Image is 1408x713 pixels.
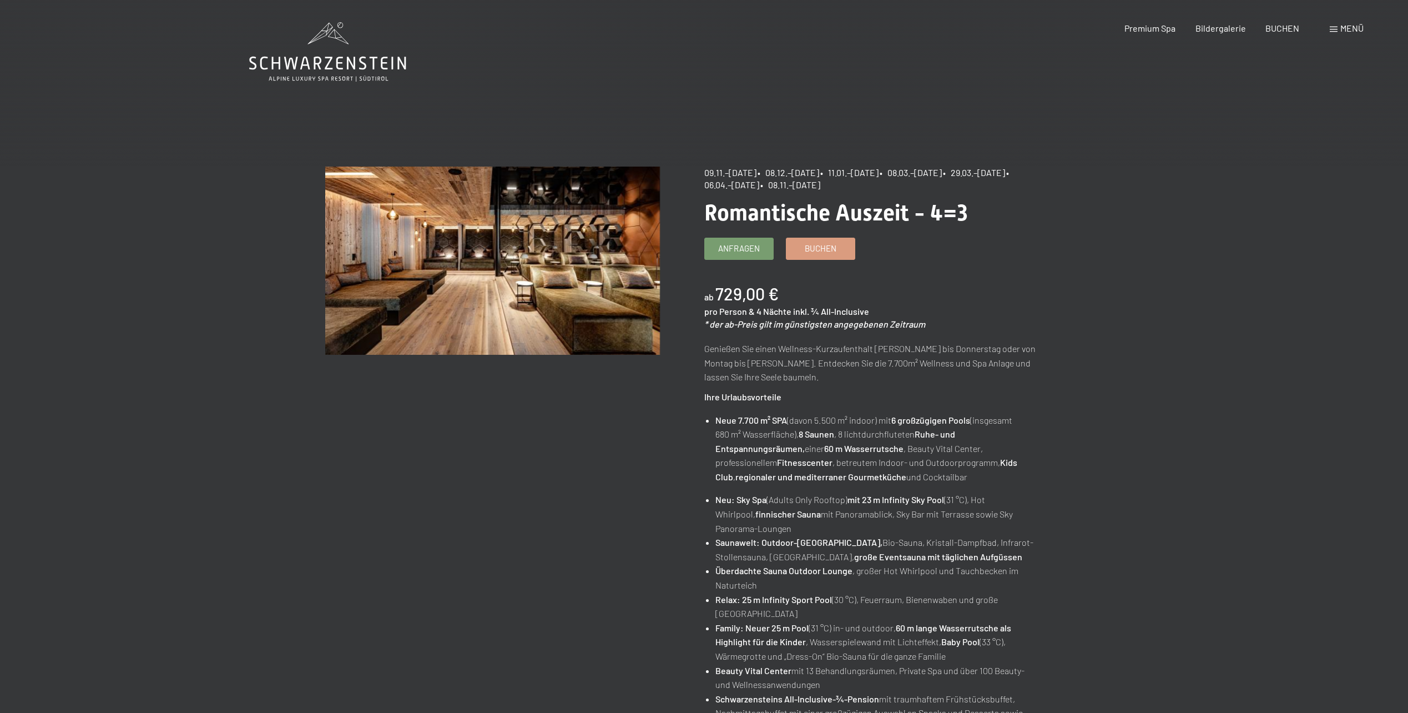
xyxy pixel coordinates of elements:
span: • 08.03.–[DATE] [880,167,942,178]
a: Bildergalerie [1195,23,1246,33]
li: (davon 5.500 m² indoor) mit (insgesamt 680 m² Wasserfläche), , 8 lichtdurchfluteten einer , Beaut... [715,413,1038,484]
span: 09.11.–[DATE] [704,167,756,178]
a: BUCHEN [1265,23,1299,33]
li: , großer Hot Whirlpool und Tauchbecken im Naturteich [715,564,1038,592]
strong: Schwarzensteins All-Inclusive-¾-Pension [715,694,879,704]
li: mit 13 Behandlungsräumen, Private Spa und über 100 Beauty- und Wellnessanwendungen [715,664,1038,692]
strong: Kids Club [715,457,1017,482]
strong: Beauty Vital Center [715,665,791,676]
strong: Neu: Sky Spa [715,494,766,505]
strong: 6 großzügigen Pools [891,415,970,425]
span: Buchen [805,243,836,254]
li: (31 °C) in- und outdoor, , Wasserspielewand mit Lichteffekt, (33 °C), Wärmegrotte und „Dress-On“ ... [715,621,1038,664]
li: (30 °C), Feuerraum, Bienenwaben und große [GEOGRAPHIC_DATA] [715,593,1038,621]
span: 4 Nächte [756,306,791,317]
strong: Überdachte Sauna Outdoor Lounge [715,565,852,576]
li: (Adults Only Rooftop) (31 °C), Hot Whirlpool, mit Panoramablick, Sky Bar mit Terrasse sowie Sky P... [715,493,1038,535]
span: inkl. ¾ All-Inclusive [793,306,869,317]
strong: Ruhe- und Entspannungsräumen, [715,429,955,454]
a: Premium Spa [1124,23,1175,33]
span: • 11.01.–[DATE] [820,167,879,178]
a: Buchen [786,238,855,259]
span: Menü [1340,23,1364,33]
span: • 29.03.–[DATE] [943,167,1005,178]
b: 729,00 € [715,284,779,304]
strong: finnischer Sauna [755,509,821,519]
span: • 08.12.–[DATE] [758,167,819,178]
span: ab [704,292,714,302]
strong: große Eventsauna mit täglichen Aufgüssen [854,551,1022,562]
em: * der ab-Preis gilt im günstigsten angegebenen Zeitraum [704,319,925,329]
strong: Fitnesscenter [777,457,832,468]
p: Genießen Sie einen Wellness-Kurzaufenthalt [PERSON_NAME] bis Donnerstag oder von Montag bis [PERS... [704,342,1039,384]
strong: Ihre Urlaubsvorteile [704,391,781,402]
a: Anfragen [705,238,773,259]
li: Bio-Sauna, Kristall-Dampfbad, Infrarot-Stollensauna, [GEOGRAPHIC_DATA], [715,535,1038,564]
strong: 8 Saunen [799,429,834,439]
span: pro Person & [704,306,755,317]
strong: mit 23 m Infinity Sky Pool [847,494,944,505]
strong: Family: Neuer 25 m Pool [715,622,809,633]
strong: Relax: 25 m Infinity Sport Pool [715,594,832,605]
strong: Neue 7.700 m² SPA [715,415,787,425]
span: Anfragen [718,243,760,254]
strong: 60 m Wasserrutsche [824,443,904,454]
img: Romantische Auszeit - 4=3 [325,167,660,355]
span: • 08.11.–[DATE] [760,179,820,190]
strong: Baby Pool [941,636,980,647]
span: Romantische Auszeit - 4=3 [704,200,968,226]
strong: Saunawelt: Outdoor-[GEOGRAPHIC_DATA], [715,537,882,548]
strong: regionaler und mediterraner Gourmetküche [735,471,906,482]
